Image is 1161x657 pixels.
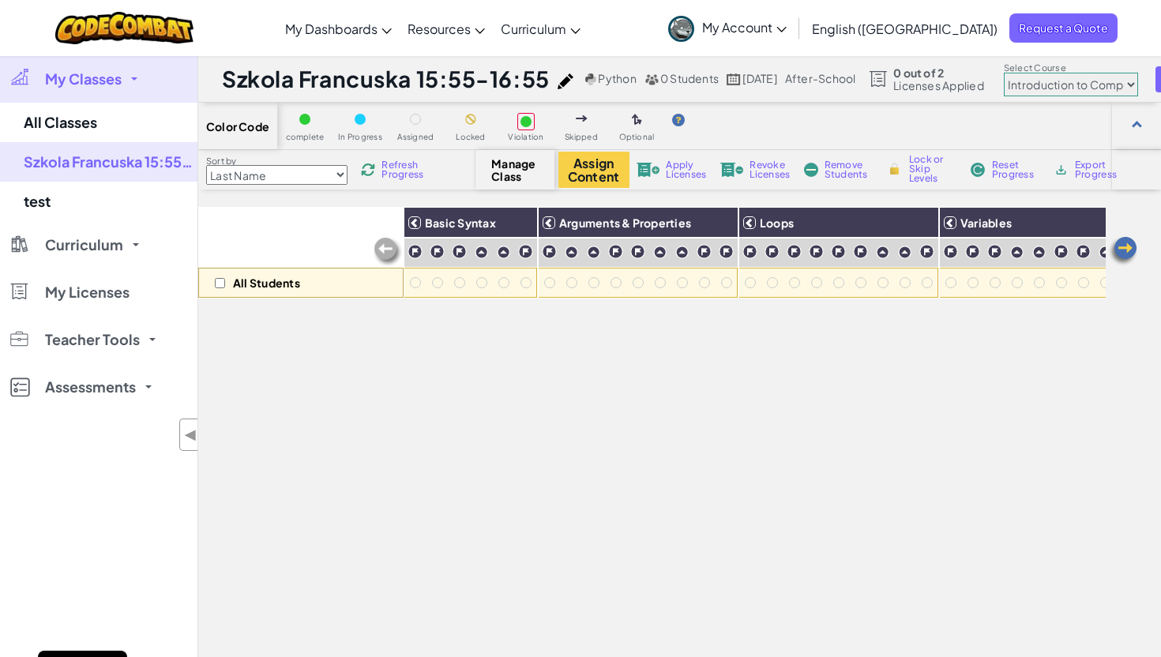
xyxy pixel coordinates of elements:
span: 0 out of 2 [893,66,984,79]
img: IconChallengeLevel.svg [765,244,780,259]
img: IconChallengeLevel.svg [697,244,712,259]
img: IconReset.svg [970,163,986,177]
span: My Classes [45,72,122,86]
img: calendar.svg [727,73,741,85]
img: IconReload.svg [361,163,375,177]
img: avatar [668,16,694,42]
span: complete [286,133,325,141]
span: Python [598,71,636,85]
span: Variables [960,216,1012,230]
span: Optional [619,133,655,141]
img: python.png [585,73,597,85]
span: Color Code [206,120,269,133]
span: Loops [760,216,794,230]
img: IconPracticeLevel.svg [587,246,600,259]
button: Assign Content [558,152,629,188]
img: IconOptionalLevel.svg [632,114,642,126]
img: IconLicenseApply.svg [637,163,660,177]
img: IconChallengeLevel.svg [742,244,757,259]
span: ◀ [184,423,197,446]
a: English ([GEOGRAPHIC_DATA]) [804,7,1005,50]
img: IconChallengeLevel.svg [831,244,846,259]
span: Teacher Tools [45,332,140,347]
img: IconChallengeLevel.svg [809,244,824,259]
img: IconChallengeLevel.svg [630,244,645,259]
img: IconHint.svg [672,114,685,126]
img: IconChallengeLevel.svg [853,244,868,259]
img: IconChallengeLevel.svg [1054,244,1069,259]
span: In Progress [338,133,382,141]
img: IconChallengeLevel.svg [919,244,934,259]
span: Assigned [397,133,434,141]
img: IconChallengeLevel.svg [719,244,734,259]
img: IconChallengeLevel.svg [518,244,533,259]
img: CodeCombat logo [55,12,193,44]
label: Select Course [1004,62,1138,74]
img: IconChallengeLevel.svg [965,244,980,259]
span: Licenses Applied [893,79,984,92]
img: IconChallengeLevel.svg [408,244,423,259]
img: IconChallengeLevel.svg [1076,244,1091,259]
img: IconPracticeLevel.svg [475,246,488,259]
img: IconPracticeLevel.svg [1099,246,1112,259]
label: Sort by [206,155,348,167]
img: IconPracticeLevel.svg [1010,246,1024,259]
h1: Szkola Francuska 15:55-16:55 [222,64,550,94]
img: IconSkippedLevel.svg [576,115,588,122]
img: IconChallengeLevel.svg [787,244,802,259]
span: My Dashboards [285,21,378,37]
img: IconPracticeLevel.svg [898,246,911,259]
img: IconRemoveStudents.svg [804,163,818,177]
img: iconPencil.svg [558,73,573,89]
span: Arguments & Properties [559,216,691,230]
img: IconArchive.svg [1054,163,1069,177]
img: IconPracticeLevel.svg [876,246,889,259]
span: Locked [456,133,485,141]
a: Request a Quote [1009,13,1118,43]
span: Skipped [565,133,598,141]
span: Curriculum [501,21,566,37]
a: Resources [400,7,493,50]
a: Curriculum [493,7,588,50]
img: IconPracticeLevel.svg [653,246,667,259]
img: IconLock.svg [886,162,903,176]
span: Refresh Progress [381,160,430,179]
span: Lock or Skip Levels [909,155,956,183]
div: after-school [785,72,856,86]
img: IconChallengeLevel.svg [987,244,1002,259]
img: IconLicenseRevoke.svg [720,163,744,177]
span: Basic Syntax [425,216,496,230]
span: Violation [508,133,543,141]
img: Arrow_Left.png [1107,235,1139,267]
img: IconPracticeLevel.svg [675,246,689,259]
img: IconChallengeLevel.svg [430,244,445,259]
img: IconPracticeLevel.svg [1032,246,1046,259]
span: Export Progress [1075,160,1123,179]
span: Curriculum [45,238,123,252]
a: My Account [660,3,795,53]
span: Assessments [45,380,136,394]
img: MultipleUsers.png [644,73,659,85]
img: Arrow_Left_Inactive.png [372,236,404,268]
span: Manage Class [491,157,538,182]
img: IconChallengeLevel.svg [943,244,958,259]
span: 0 Students [660,71,719,85]
span: Apply Licenses [666,160,706,179]
span: My Account [702,19,787,36]
img: IconPracticeLevel.svg [565,246,578,259]
img: IconPracticeLevel.svg [497,246,510,259]
span: Remove Students [825,160,872,179]
img: IconChallengeLevel.svg [542,244,557,259]
img: IconChallengeLevel.svg [452,244,467,259]
a: My Dashboards [277,7,400,50]
span: [DATE] [742,71,776,85]
span: My Licenses [45,285,130,299]
img: IconChallengeLevel.svg [608,244,623,259]
p: All Students [233,276,300,289]
span: Revoke Licenses [750,160,790,179]
span: Resources [408,21,471,37]
span: English ([GEOGRAPHIC_DATA]) [812,21,998,37]
span: Reset Progress [992,160,1039,179]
